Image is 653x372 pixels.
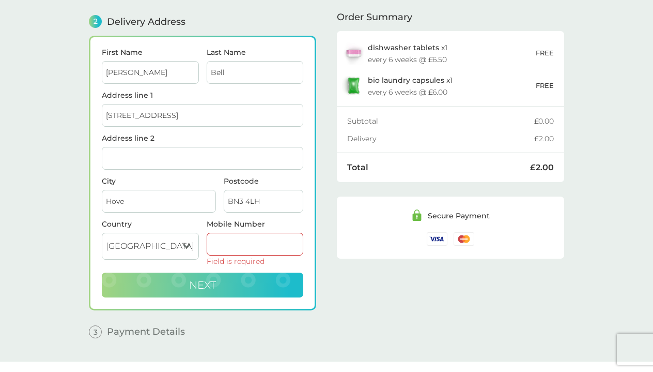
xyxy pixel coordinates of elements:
[536,80,554,91] p: FREE
[107,17,185,26] span: Delivery Address
[102,177,216,185] label: City
[107,327,185,336] span: Payment Details
[368,88,447,96] div: every 6 weeks @ £6.00
[224,177,303,185] label: Postcode
[454,232,474,245] img: /assets/icons/cards/mastercard.svg
[207,220,304,228] label: Mobile Number
[189,279,216,291] span: Next
[207,49,304,56] label: Last Name
[102,273,303,297] button: Next
[102,49,199,56] label: First Name
[534,117,554,125] div: £0.00
[102,92,303,99] label: Address line 1
[368,43,447,52] p: x 1
[102,135,303,142] label: Address line 2
[207,258,304,265] div: Field is required
[89,325,102,338] span: 3
[102,220,199,228] div: Country
[530,163,554,172] div: £2.00
[368,56,447,63] div: every 6 weeks @ £6.50
[347,117,534,125] div: Subtotal
[536,48,554,58] p: FREE
[368,76,453,84] p: x 1
[428,212,490,219] div: Secure Payment
[89,15,102,28] span: 2
[534,135,554,142] div: £2.00
[337,12,412,22] span: Order Summary
[347,135,534,142] div: Delivery
[347,163,530,172] div: Total
[368,76,444,85] span: bio laundry capsules
[368,43,439,52] span: dishwasher tablets
[427,232,447,245] img: /assets/icons/cards/visa.svg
